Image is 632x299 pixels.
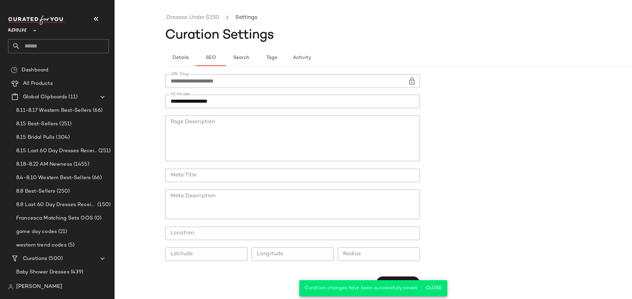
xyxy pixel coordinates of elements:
span: (5) [67,241,74,249]
img: svg%3e [8,284,13,290]
span: Close [425,286,442,291]
span: Activity [292,55,311,61]
span: (11) [67,93,78,101]
span: 8.15 Bridal Pulls [16,134,55,141]
span: game day codes [16,228,57,236]
span: 8.15 Last 60 Day Dresses Receipt [16,147,97,155]
span: (251) [58,120,71,128]
span: Revolve [8,23,27,35]
span: (66) [91,107,102,114]
span: 8.8 Last 60 Day Dresses Receipts Best-Sellers [16,201,96,209]
span: Curations [23,255,47,263]
span: Dashboard [22,66,48,74]
span: Global Clipboards [23,93,67,101]
span: 8.18-8.22 AM Newness [16,161,72,168]
span: (251) [97,147,111,155]
span: (0) [93,214,101,222]
span: All Products [23,80,53,88]
span: Tags [266,55,277,61]
span: 8.4-8.10 Western Best-Sellers [16,174,91,182]
span: Curation Settings [165,29,274,42]
span: Search [233,55,249,61]
span: (150) [96,201,111,209]
span: (66) [91,174,102,182]
span: SEO [205,55,216,61]
span: (21) [57,228,67,236]
span: (439) [69,268,84,276]
span: (1455) [72,161,89,168]
span: Curation changes have been successfully saved [305,286,417,291]
span: (500) [47,255,63,263]
span: (304) [55,134,70,141]
span: (250) [55,188,70,195]
span: Details [172,55,188,61]
button: Save changes [376,276,420,289]
span: Baby Shower Dresses [16,268,69,276]
span: Francesca Matching Sets OOS [16,214,93,222]
a: Dresses: Under $150 [167,13,219,22]
span: western trend codes [16,241,67,249]
span: 8.11-8.17 Western Best-Sellers [16,107,91,114]
img: cfy_white_logo.C9jOOHJF.svg [8,15,65,25]
span: 8.8 Best-Sellers [16,188,55,195]
span: 8.15 Best-Sellers [16,120,58,128]
span: [PERSON_NAME] [16,283,62,291]
img: svg%3e [11,67,18,73]
li: Settings [234,13,259,22]
button: Close [423,282,445,294]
